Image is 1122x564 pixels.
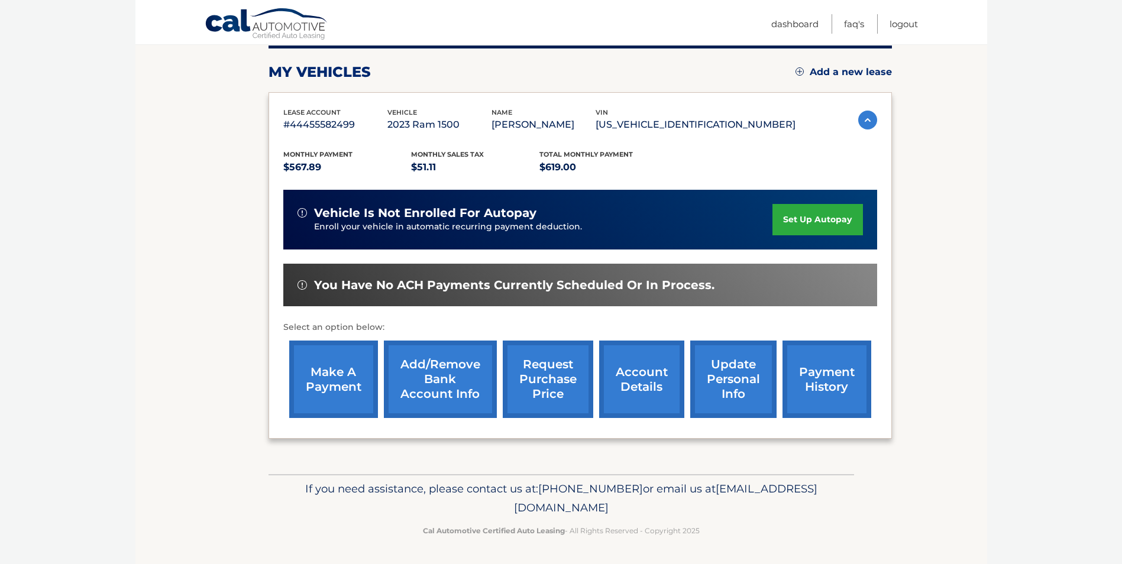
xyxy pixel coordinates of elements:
a: make a payment [289,341,378,418]
span: name [492,108,512,116]
span: vehicle [387,108,417,116]
span: [EMAIL_ADDRESS][DOMAIN_NAME] [514,482,817,514]
span: Monthly sales Tax [411,150,484,158]
a: set up autopay [772,204,862,235]
img: alert-white.svg [298,208,307,218]
a: account details [599,341,684,418]
a: update personal info [690,341,777,418]
span: lease account [283,108,341,116]
p: Enroll your vehicle in automatic recurring payment deduction. [314,221,773,234]
p: [US_VEHICLE_IDENTIFICATION_NUMBER] [596,116,796,133]
img: add.svg [796,67,804,76]
p: $567.89 [283,159,412,176]
img: alert-white.svg [298,280,307,290]
span: vehicle is not enrolled for autopay [314,206,536,221]
p: $51.11 [411,159,539,176]
span: vin [596,108,608,116]
a: Cal Automotive [205,8,329,42]
p: #44455582499 [283,116,387,133]
p: Select an option below: [283,320,877,335]
strong: Cal Automotive Certified Auto Leasing [423,526,565,535]
a: Add a new lease [796,66,892,78]
img: accordion-active.svg [858,111,877,129]
h2: my vehicles [269,63,371,81]
p: 2023 Ram 1500 [387,116,492,133]
span: Monthly Payment [283,150,353,158]
a: Logout [890,14,918,34]
span: You have no ACH payments currently scheduled or in process. [314,278,714,293]
a: payment history [783,341,871,418]
p: [PERSON_NAME] [492,116,596,133]
span: [PHONE_NUMBER] [538,482,643,495]
p: If you need assistance, please contact us at: or email us at [276,479,846,517]
p: $619.00 [539,159,668,176]
span: Total Monthly Payment [539,150,633,158]
a: request purchase price [503,341,593,418]
a: Dashboard [771,14,819,34]
p: - All Rights Reserved - Copyright 2025 [276,524,846,537]
a: Add/Remove bank account info [384,341,497,418]
a: FAQ's [844,14,864,34]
